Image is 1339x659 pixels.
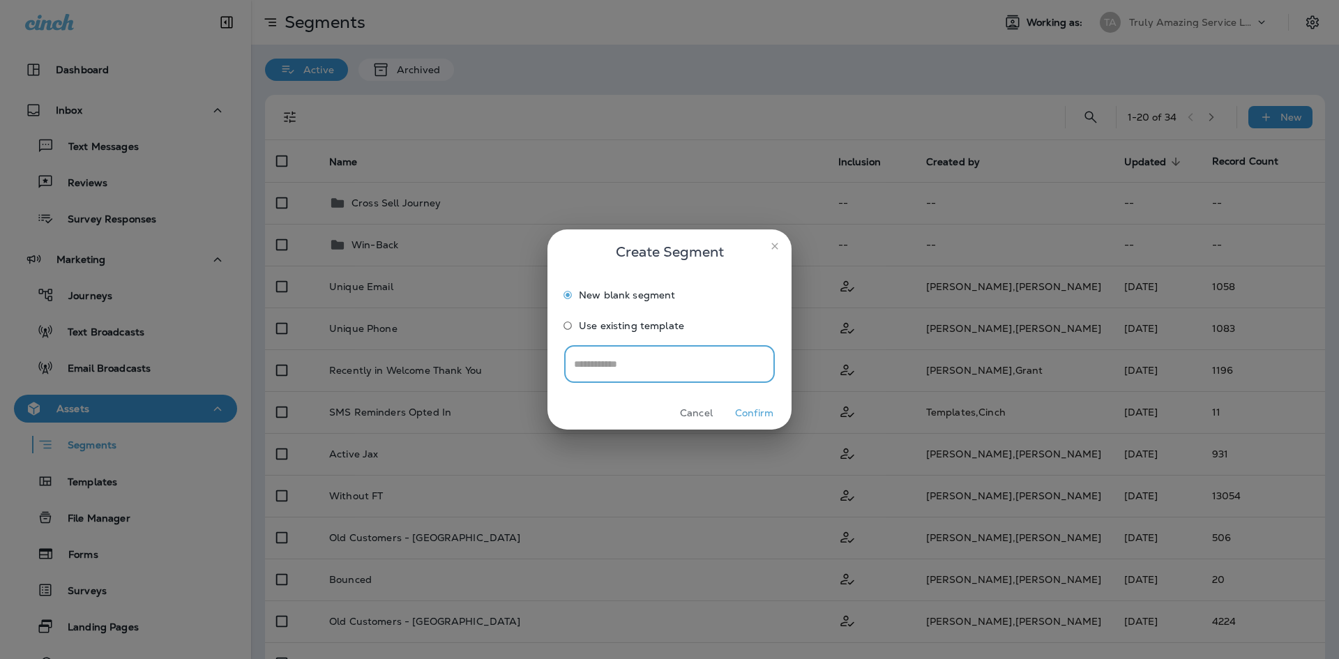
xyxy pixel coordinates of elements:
[616,241,724,263] span: Create Segment
[579,320,684,331] span: Use existing template
[764,235,786,257] button: close
[728,402,780,424] button: Confirm
[579,289,675,301] span: New blank segment
[670,402,723,424] button: Cancel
